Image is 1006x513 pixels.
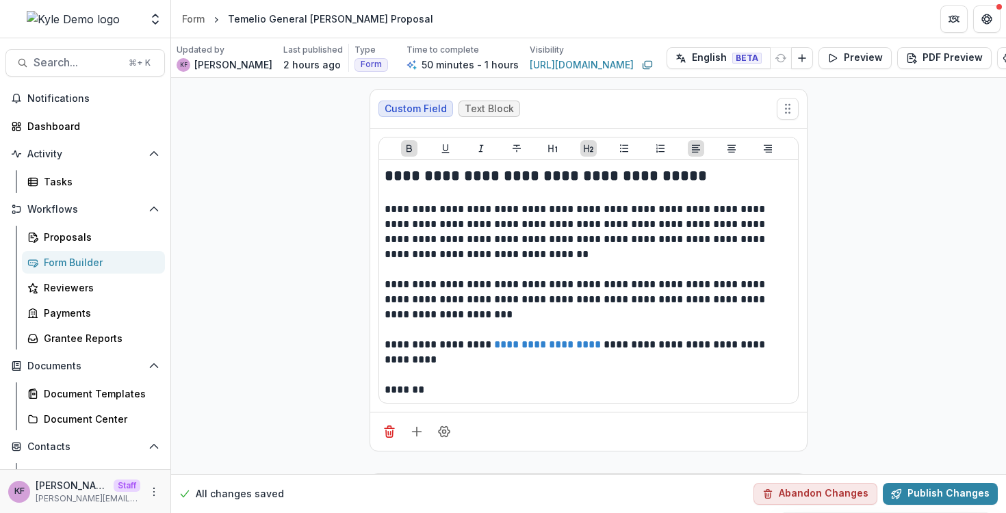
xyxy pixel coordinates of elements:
p: Last published [283,44,343,56]
div: Dashboard [27,119,154,133]
p: Visibility [530,44,564,56]
a: Grantees [22,463,165,486]
div: Grantee Reports [44,331,154,345]
div: Form [182,12,205,26]
p: 2 hours ago [283,57,341,72]
div: Document Center [44,412,154,426]
button: Preview [818,47,892,69]
p: [PERSON_NAME] [36,478,108,492]
button: Strike [508,140,525,157]
button: Refresh Translation [770,47,792,69]
div: Payments [44,306,154,320]
p: [PERSON_NAME][EMAIL_ADDRESS][DOMAIN_NAME] [36,492,140,505]
span: Activity [27,148,143,160]
button: Add Language [791,47,813,69]
button: English BETA [667,47,771,69]
button: Open Documents [5,355,165,377]
button: Align Right [760,140,776,157]
button: Notifications [5,88,165,109]
button: Search... [5,49,165,77]
span: Form [361,60,382,69]
button: Ordered List [652,140,669,157]
span: Text Block [465,103,514,115]
span: Notifications [27,93,159,105]
button: More [146,484,162,500]
div: Temelio General [PERSON_NAME] Proposal [228,12,433,26]
button: Partners [940,5,968,33]
a: Payments [22,302,165,324]
div: Form Builder [44,255,154,269]
a: Form [177,9,210,29]
div: Reviewers [44,280,154,295]
button: Add field [406,421,428,443]
a: Proposals [22,226,165,248]
div: Kyle Ford [180,62,188,68]
div: Tasks [44,174,154,189]
img: Kyle Demo logo [27,11,120,27]
button: Italicize [473,140,489,157]
a: [URL][DOMAIN_NAME] [530,57,634,72]
a: Grantee Reports [22,327,165,350]
button: Open Contacts [5,436,165,458]
nav: breadcrumb [177,9,439,29]
span: Custom Field [385,103,447,115]
div: Proposals [44,230,154,244]
button: Open Activity [5,143,165,165]
a: Tasks [22,170,165,193]
button: Align Left [688,140,704,157]
a: Form Builder [22,251,165,274]
button: PDF Preview [897,47,992,69]
button: Open Workflows [5,198,165,220]
button: Heading 2 [580,140,597,157]
button: Get Help [973,5,1001,33]
p: Staff [114,479,140,492]
button: Abandon Changes [753,483,877,505]
div: Document Templates [44,386,154,401]
button: Delete field [378,421,400,443]
button: Bold [401,140,417,157]
p: 50 minutes - 1 hours [422,57,519,72]
button: Heading 1 [545,140,561,157]
span: Workflows [27,204,143,215]
button: Open entity switcher [146,5,165,33]
div: Grantees [44,467,154,482]
p: Time to complete [407,44,479,56]
button: Underline [437,140,454,157]
div: ⌘ + K [126,55,153,70]
a: Dashboard [5,115,165,137]
span: Search... [34,56,120,69]
a: Document Templates [22,382,165,405]
button: Copy link [639,57,656,73]
p: Type [354,44,376,56]
button: Align Center [723,140,740,157]
a: Reviewers [22,276,165,299]
span: Documents [27,360,143,372]
button: Publish Changes [883,483,998,505]
button: Bullet List [616,140,632,157]
p: Updated by [177,44,224,56]
a: Document Center [22,408,165,430]
p: [PERSON_NAME] [194,57,272,72]
button: Move field [777,98,799,120]
button: Field Settings [433,421,455,443]
span: Contacts [27,441,143,453]
p: All changes saved [196,487,284,501]
div: Kyle Ford [14,487,25,496]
